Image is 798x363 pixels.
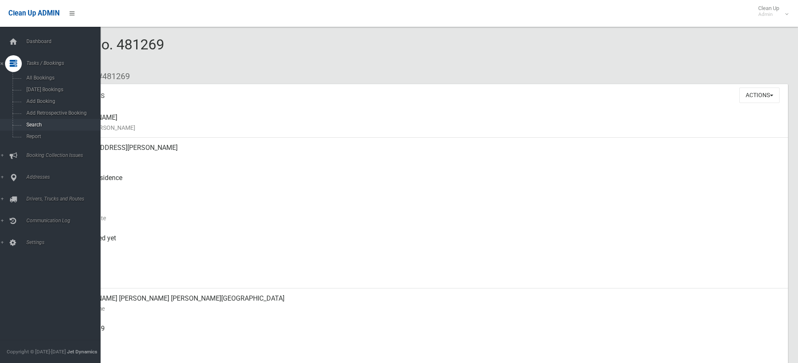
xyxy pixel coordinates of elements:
[24,174,107,180] span: Addresses
[8,9,59,17] span: Clean Up ADMIN
[67,273,781,283] small: Zone
[758,11,779,18] small: Admin
[67,138,781,168] div: [STREET_ADDRESS][PERSON_NAME]
[739,88,780,103] button: Actions
[754,5,788,18] span: Clean Up
[91,69,130,84] li: #481269
[24,218,107,224] span: Communication Log
[67,123,781,133] small: Name of [PERSON_NAME]
[24,75,100,81] span: All Bookings
[24,110,100,116] span: Add Retrospective Booking
[67,288,781,319] div: [PERSON_NAME] [PERSON_NAME] [PERSON_NAME][GEOGRAPHIC_DATA]
[67,213,781,223] small: Collection Date
[24,122,100,128] span: Search
[67,198,781,228] div: [DATE]
[67,319,781,349] div: 0405837189
[67,258,781,288] div: [DATE]
[67,183,781,193] small: Pickup Point
[67,168,781,198] div: Front of Residence
[24,134,100,139] span: Report
[67,153,781,163] small: Address
[24,239,107,245] span: Settings
[7,349,66,355] span: Copyright © [DATE]-[DATE]
[24,98,100,104] span: Add Booking
[67,349,97,355] strong: Jet Dynamics
[37,36,164,69] span: Booking No. 481269
[24,196,107,202] span: Drivers, Trucks and Routes
[67,108,781,138] div: [PERSON_NAME]
[67,304,781,314] small: Contact Name
[67,228,781,258] div: Not collected yet
[24,87,100,93] span: [DATE] Bookings
[67,334,781,344] small: Mobile
[67,243,781,253] small: Collected At
[24,60,107,66] span: Tasks / Bookings
[24,152,107,158] span: Booking Collection Issues
[24,39,107,44] span: Dashboard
